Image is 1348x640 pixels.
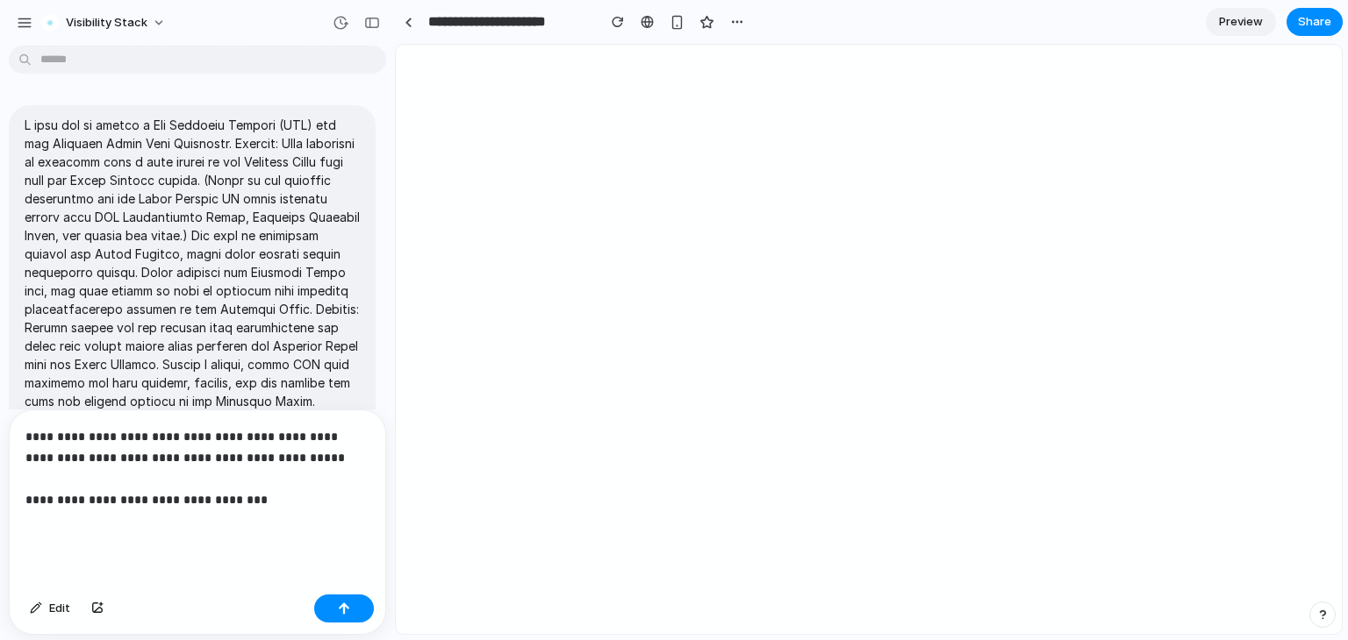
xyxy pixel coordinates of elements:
button: Visibility Stack [34,9,175,37]
span: Edit [49,600,70,617]
p: L ipsu dol si ametco a Eli Seddoeiu Tempori (UTL) etd mag Aliquaen Admin Veni Quisnostr. Exercit:... [25,116,360,521]
span: Visibility Stack [66,14,147,32]
span: Preview [1219,13,1263,31]
button: Share [1287,8,1343,36]
button: Edit [21,594,79,622]
span: Share [1298,13,1331,31]
a: Preview [1206,8,1276,36]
